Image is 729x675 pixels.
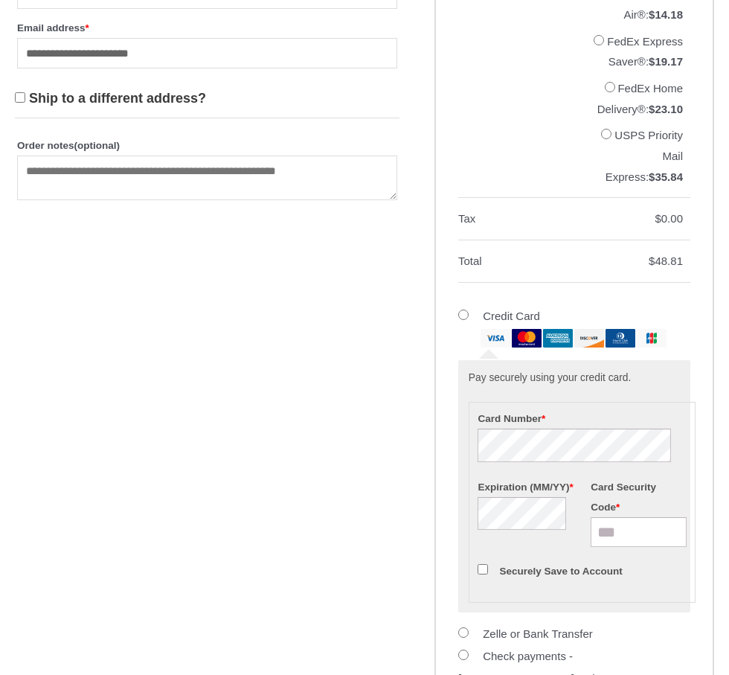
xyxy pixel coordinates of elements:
[649,103,683,115] bdi: 23.10
[17,135,397,156] label: Order notes
[649,255,683,267] bdi: 48.81
[15,92,25,103] input: Ship to a different address?
[512,329,542,348] img: mastercard
[469,402,696,602] fieldset: Payment Info
[591,477,687,517] label: Card Security Code
[649,255,655,267] span: $
[606,129,683,183] label: USPS Priority Mail Express:
[649,8,655,21] span: $
[637,329,667,348] img: jcb
[29,91,206,106] span: Ship to a different address?
[17,18,397,38] label: Email address
[458,198,575,240] th: Tax
[458,240,575,283] th: Total
[606,329,635,348] img: dinersclub
[655,212,683,225] bdi: 0.00
[574,329,604,348] img: discover
[655,212,661,225] span: $
[469,371,680,386] p: Pay securely using your credit card.
[649,103,655,115] span: $
[478,409,686,429] label: Card Number
[649,55,655,68] span: $
[483,627,593,640] label: Zelle or Bank Transfer
[649,8,683,21] bdi: 14.18
[649,170,683,183] bdi: 35.84
[607,35,683,68] label: FedEx Express Saver®:
[597,82,683,115] label: FedEx Home Delivery®:
[458,310,667,345] label: Credit Card
[649,55,683,68] bdi: 19.17
[481,329,510,348] img: visa
[74,140,120,151] span: (optional)
[478,477,574,497] label: Expiration (MM/YY)
[543,329,573,348] img: amex
[499,566,622,577] label: Securely Save to Account
[649,170,655,183] span: $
